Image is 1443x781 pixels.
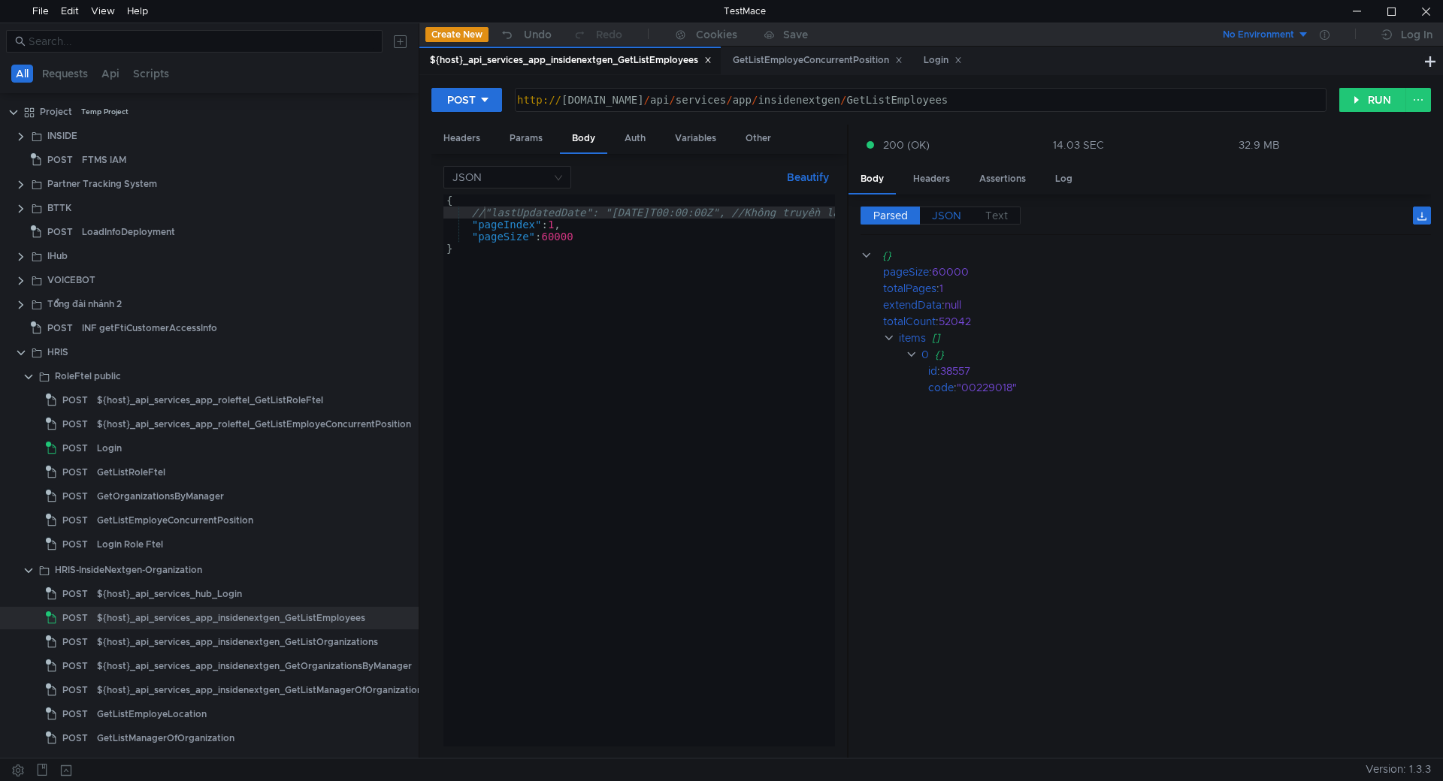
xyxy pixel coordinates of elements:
div: INSIDE [47,125,77,147]
span: Text [985,209,1008,222]
div: Cookies [696,26,737,44]
span: POST [47,317,73,339]
div: Log In [1401,26,1432,44]
div: 38557 [940,363,1410,379]
div: null [945,297,1411,313]
button: Beautify [781,168,835,186]
span: POST [62,509,88,532]
div: GetListEmployeLocation [97,703,207,725]
input: Search... [29,33,374,50]
div: No Environment [1223,28,1294,42]
div: Variables [663,125,728,152]
span: POST [62,727,88,749]
button: Api [97,65,124,83]
div: : [928,363,1431,379]
div: "00229018" [957,379,1411,396]
div: 0 [921,346,929,363]
div: Login Role Ftel [97,533,163,556]
div: Body [560,125,607,154]
div: POST [447,92,476,108]
div: pageSize [883,264,929,280]
div: IHub [47,245,68,267]
div: Auth [613,125,658,152]
div: 60000 [932,264,1411,280]
span: POST [62,485,88,508]
div: Assertions [967,165,1038,193]
span: POST [62,631,88,653]
span: POST [62,413,88,436]
div: GetOrganizationsByManager [97,485,224,508]
div: ${host}_api_services_app_insidenextgen_GetListEmployees [97,607,365,629]
div: NEXTGEN [47,754,92,776]
div: 1 [939,280,1411,297]
button: Scripts [129,65,174,83]
div: ${host}_api_services_app_roleftel_GetListRoleFtel [97,389,323,412]
div: items [899,330,926,346]
span: Parsed [873,209,908,222]
div: Partner Tracking System [47,173,157,195]
div: GetListManagerOfOrganization [97,727,234,749]
div: ${host}_api_services_app_roleftel_GetListEmployeConcurrentPosition [97,413,411,436]
span: POST [62,533,88,556]
button: All [11,65,33,83]
button: Redo [562,23,633,46]
button: Undo [489,23,562,46]
div: Project [40,101,72,123]
div: {} [935,346,1411,363]
div: Redo [596,26,622,44]
div: Params [498,125,555,152]
div: HRIS [47,341,68,363]
div: id [928,363,937,379]
div: GetListEmployeConcurrentPosition [97,509,253,532]
span: JSON [932,209,961,222]
div: {} [882,247,1410,264]
div: [] [932,330,1411,346]
div: : [883,280,1431,297]
div: HRIS-InsideNextgen-Organization [55,559,202,581]
div: RoleFtel public [55,365,121,387]
span: POST [62,703,88,725]
div: Undo [524,26,552,44]
div: 32.9 MB [1239,138,1280,152]
span: POST [62,607,88,629]
div: FTMS IAM [82,149,126,171]
div: totalPages [883,280,936,297]
span: POST [47,221,73,243]
div: : [883,313,1431,330]
div: Log [1043,165,1085,193]
div: extendData [883,297,942,313]
div: GetListEmployeConcurrentPosition [733,53,903,68]
div: BTTK [47,197,71,219]
div: Tổng đài nhánh 2 [47,293,122,315]
div: ${host}_api_services_hub_Login [97,583,242,605]
button: Requests [38,65,92,83]
div: Body [849,165,896,194]
span: POST [62,437,88,460]
div: 14.03 SEC [1053,138,1104,152]
div: Login [97,437,122,460]
div: Save [783,29,808,40]
div: ${host}_api_services_app_insidenextgen_GetListManagerOfOrganization [97,679,422,701]
span: POST [62,679,88,701]
div: Temp Project [81,101,129,123]
button: RUN [1339,88,1406,112]
div: ${host}_api_services_app_insidenextgen_GetOrganizationsByManager [97,655,412,677]
button: No Environment [1205,23,1309,47]
div: 52042 [939,313,1411,330]
div: Login [924,53,962,68]
div: Other [734,125,783,152]
span: POST [47,149,73,171]
div: : [883,297,1431,313]
button: POST [431,88,502,112]
div: INF getFtiCustomerAccessInfo [82,317,217,339]
div: Headers [901,165,962,193]
div: ${host}_api_services_app_insidenextgen_GetListEmployees [430,53,712,68]
div: totalCount [883,313,936,330]
span: 200 (OK) [883,137,930,153]
div: VOICEBOT [47,269,95,291]
div: ${host}_api_services_app_insidenextgen_GetListOrganizations [97,631,378,653]
div: : [883,264,1431,280]
button: Create New [425,27,489,42]
span: POST [62,583,88,605]
div: Headers [431,125,492,152]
